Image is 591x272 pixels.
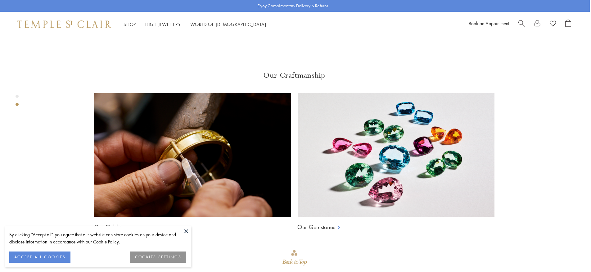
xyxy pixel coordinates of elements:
a: Search [518,20,525,29]
a: High JewelleryHigh Jewellery [145,21,181,27]
a: ShopShop [124,21,136,27]
a: Open Shopping Bag [565,20,571,29]
img: Ball Chains [297,93,494,217]
button: COOKIES SETTINGS [130,252,186,263]
h3: Our Craftmanship [94,70,494,80]
a: Our Gold [94,223,118,231]
div: By clicking “Accept all”, you agree that our website can store cookies on your device and disclos... [9,231,186,245]
a: Book an Appointment [469,20,509,26]
a: Our Gemstones [297,223,335,231]
img: Temple St. Clair [17,20,111,28]
div: Go to top [282,249,306,268]
button: ACCEPT ALL COOKIES [9,252,70,263]
nav: Main navigation [124,20,266,28]
a: View Wishlist [550,20,556,29]
div: Product gallery navigation [16,93,19,111]
p: Enjoy Complimentary Delivery & Returns [258,3,328,9]
img: Ball Chains [94,93,291,217]
div: Back to Top [282,256,306,268]
a: World of [DEMOGRAPHIC_DATA]World of [DEMOGRAPHIC_DATA] [190,21,266,27]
